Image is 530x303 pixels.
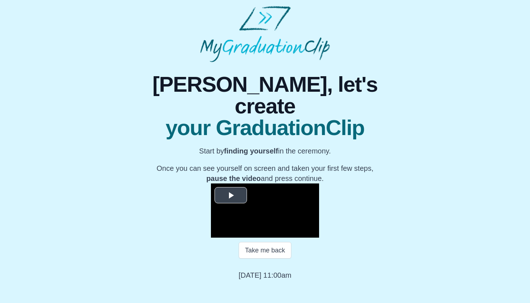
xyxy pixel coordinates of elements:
b: finding yourself [224,147,278,155]
p: [DATE] 11:00am [239,270,291,280]
button: Take me back [239,242,291,259]
span: your GraduationClip [133,117,398,139]
p: Start by in the ceremony. [133,146,398,156]
button: Play Video [215,187,247,203]
b: pause the video [206,174,261,182]
p: Once you can see yourself on screen and taken your first few steps, and press continue. [133,163,398,183]
div: Video Player [211,183,319,238]
img: MyGraduationClip [200,6,330,62]
span: [PERSON_NAME], let's create [133,74,398,117]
